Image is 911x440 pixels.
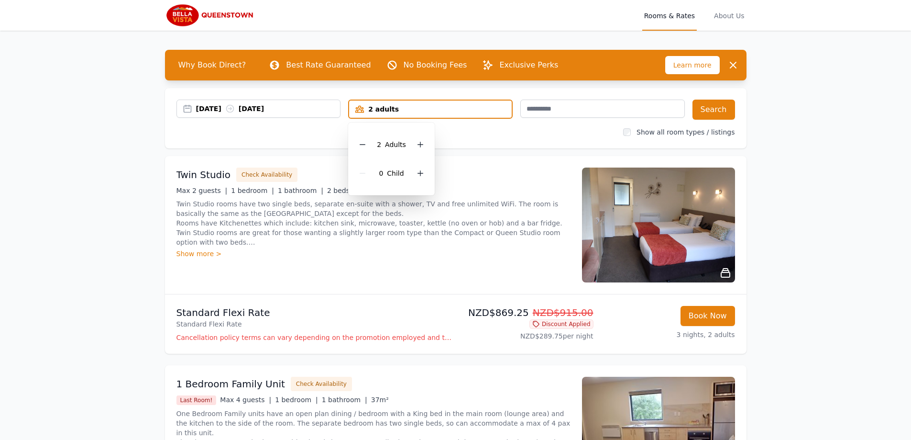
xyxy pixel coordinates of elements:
[176,168,231,181] h3: Twin Studio
[637,128,735,136] label: Show all room types / listings
[379,169,383,177] span: 0
[665,56,720,74] span: Learn more
[601,330,735,339] p: 3 nights, 2 adults
[349,104,512,114] div: 2 adults
[165,4,257,27] img: Bella Vista Queenstown
[692,100,735,120] button: Search
[275,396,318,404] span: 1 bedroom |
[529,319,593,329] span: Discount Applied
[286,59,371,71] p: Best Rate Guaranteed
[404,59,467,71] p: No Booking Fees
[176,199,571,247] p: Twin Studio rooms have two single beds, separate en-suite with a shower, TV and free unlimited Wi...
[377,141,381,148] span: 2
[460,331,593,341] p: NZD$289.75 per night
[176,306,452,319] p: Standard Flexi Rate
[196,104,340,113] div: [DATE] [DATE]
[176,377,285,391] h3: 1 Bedroom Family Unit
[220,396,271,404] span: Max 4 guests |
[681,306,735,326] button: Book Now
[291,377,352,391] button: Check Availability
[387,169,404,177] span: Child
[371,396,389,404] span: 37m²
[176,333,452,342] p: Cancellation policy terms can vary depending on the promotion employed and the time of stay of th...
[176,187,228,194] span: Max 2 guests |
[278,187,323,194] span: 1 bathroom |
[327,187,356,194] span: 2 beds |
[385,141,406,148] span: Adult s
[231,187,274,194] span: 1 bedroom |
[460,306,593,319] p: NZD$869.25
[499,59,558,71] p: Exclusive Perks
[176,319,452,329] p: Standard Flexi Rate
[171,56,254,75] span: Why Book Direct?
[176,395,217,405] span: Last Room!
[176,249,571,259] div: Show more >
[322,396,367,404] span: 1 bathroom |
[533,307,593,318] span: NZD$915.00
[236,168,297,182] button: Check Availability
